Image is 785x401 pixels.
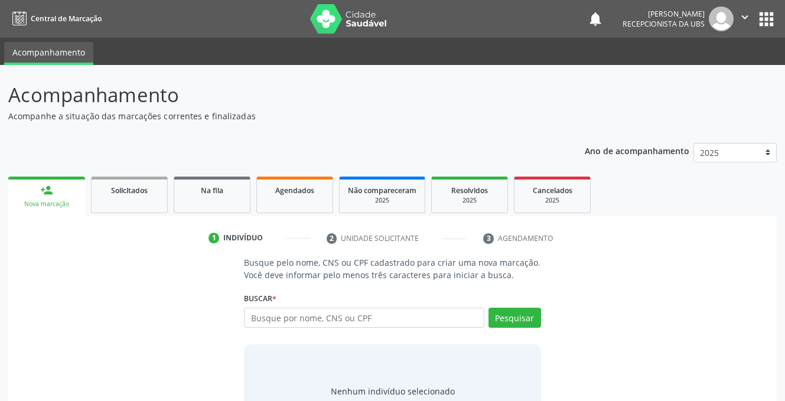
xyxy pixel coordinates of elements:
[8,9,102,28] a: Central de Marcação
[348,185,416,195] span: Não compareceram
[331,385,455,397] div: Nenhum indivíduo selecionado
[111,185,148,195] span: Solicitados
[244,289,276,308] label: Buscar
[709,6,734,31] img: img
[17,200,77,208] div: Nova marcação
[31,14,102,24] span: Central de Marcação
[244,308,484,328] input: Busque por nome, CNS ou CPF
[488,308,541,328] button: Pesquisar
[756,9,777,30] button: apps
[440,196,499,205] div: 2025
[244,256,540,281] p: Busque pelo nome, CNS ou CPF cadastrado para criar uma nova marcação. Você deve informar pelo men...
[587,11,604,27] button: notifications
[8,80,546,110] p: Acompanhamento
[4,42,93,65] a: Acompanhamento
[623,9,705,19] div: [PERSON_NAME]
[348,196,416,205] div: 2025
[734,6,756,31] button: 
[8,110,546,122] p: Acompanhe a situação das marcações correntes e finalizadas
[585,143,689,158] p: Ano de acompanhamento
[40,184,53,197] div: person_add
[223,233,263,243] div: Indivíduo
[623,19,705,29] span: Recepcionista da UBS
[523,196,582,205] div: 2025
[209,233,219,243] div: 1
[451,185,488,195] span: Resolvidos
[533,185,572,195] span: Cancelados
[201,185,223,195] span: Na fila
[275,185,314,195] span: Agendados
[738,11,751,24] i: 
